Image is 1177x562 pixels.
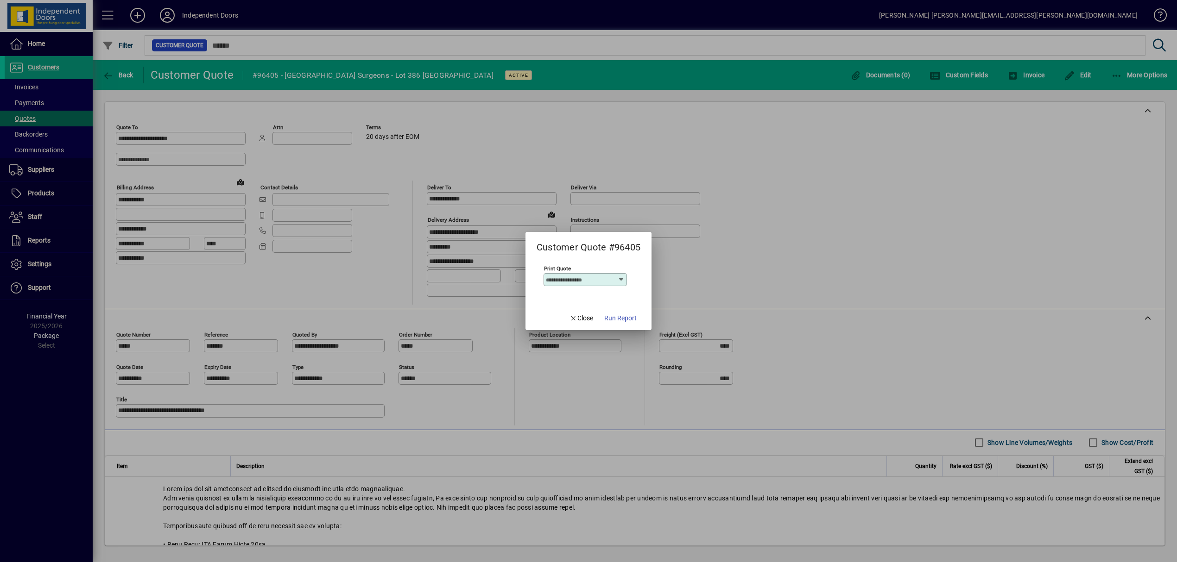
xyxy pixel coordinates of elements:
[570,313,594,323] span: Close
[601,310,640,326] button: Run Report
[566,310,597,326] button: Close
[525,232,652,255] h2: Customer Quote #96405
[604,313,637,323] span: Run Report
[544,265,571,272] mat-label: Print Quote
